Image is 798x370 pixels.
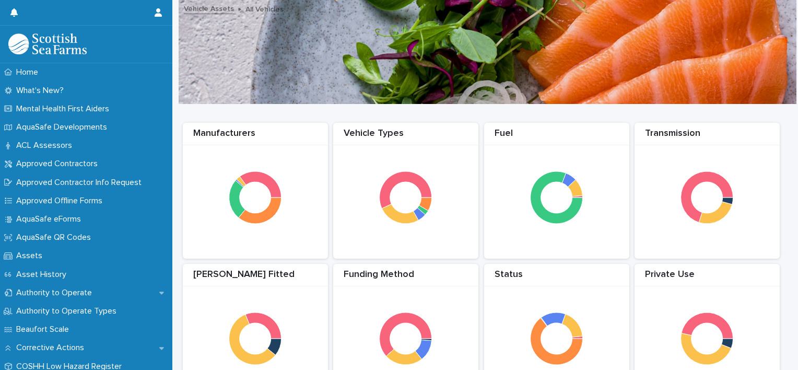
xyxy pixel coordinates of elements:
[484,269,629,286] div: Status
[333,269,478,286] div: Funding Method
[12,251,51,261] p: Assets
[12,233,99,242] p: AquaSafe QR Codes
[12,67,46,77] p: Home
[183,269,328,286] div: [PERSON_NAME] Fitted
[12,288,100,298] p: Authority to Operate
[484,128,629,145] div: Fuel
[12,196,111,206] p: Approved Offline Forms
[12,214,89,224] p: AquaSafe eForms
[12,104,118,114] p: Mental Health First Aiders
[635,269,780,286] div: Private Use
[183,128,328,145] div: Manufacturers
[12,159,106,169] p: Approved Contractors
[12,306,125,316] p: Authority to Operate Types
[12,343,92,353] p: Corrective Actions
[333,128,478,145] div: Vehicle Types
[12,86,72,96] p: What's New?
[12,325,77,334] p: Beaufort Scale
[12,122,115,132] p: AquaSafe Developments
[184,2,234,14] a: Vehicle Assets
[12,270,75,280] p: Asset History
[8,33,87,54] img: bPIBxiqnSb2ggTQWdOVV
[12,141,80,151] p: ACL Assessors
[245,3,284,14] p: All Vehicles
[635,128,780,145] div: Transmission
[12,178,150,188] p: Approved Contractor Info Request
